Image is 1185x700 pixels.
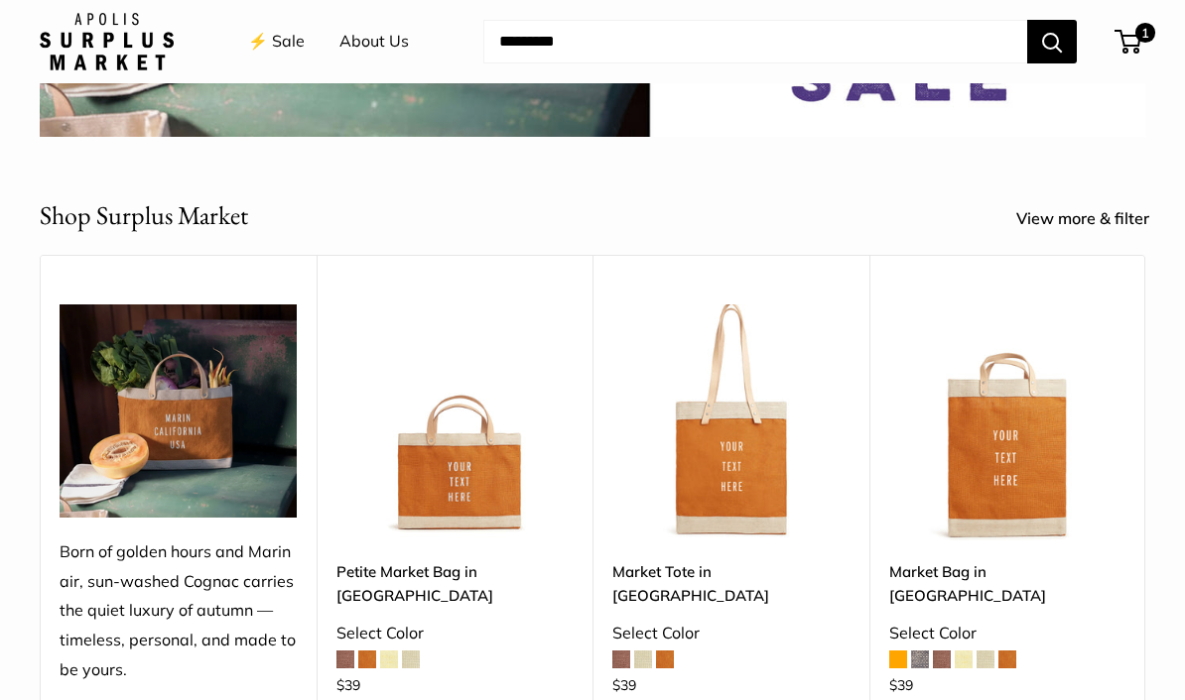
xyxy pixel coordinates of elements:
[1117,30,1141,54] a: 1
[40,13,174,70] img: Apolis: Surplus Market
[612,676,636,694] span: $39
[889,619,1126,648] div: Select Color
[1027,20,1077,63] button: Search
[60,537,297,686] div: Born of golden hours and Marin air, sun-washed Cognac carries the quiet luxury of autumn — timele...
[889,560,1126,607] a: Market Bag in [GEOGRAPHIC_DATA]
[889,676,913,694] span: $39
[1135,23,1155,43] span: 1
[336,304,574,541] a: Petite Market Bag in CognacPetite Market Bag in Cognac
[889,304,1126,541] a: Market Bag in CognacMarket Bag in Cognac
[336,619,574,648] div: Select Color
[612,560,850,607] a: Market Tote in [GEOGRAPHIC_DATA]
[339,27,409,57] a: About Us
[1016,204,1171,234] a: View more & filter
[483,20,1027,63] input: Search...
[60,304,297,518] img: Born of golden hours and Marin air, sun-washed Cognac carries the quiet luxury of autumn — timele...
[612,304,850,541] img: Market Tote in Cognac
[612,619,850,648] div: Select Color
[248,27,305,57] a: ⚡️ Sale
[612,304,850,541] a: Market Tote in CognacMarket Tote in Cognac
[336,676,360,694] span: $39
[336,304,574,541] img: Petite Market Bag in Cognac
[336,560,574,607] a: Petite Market Bag in [GEOGRAPHIC_DATA]
[40,196,248,235] h2: Shop Surplus Market
[889,304,1126,541] img: Market Bag in Cognac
